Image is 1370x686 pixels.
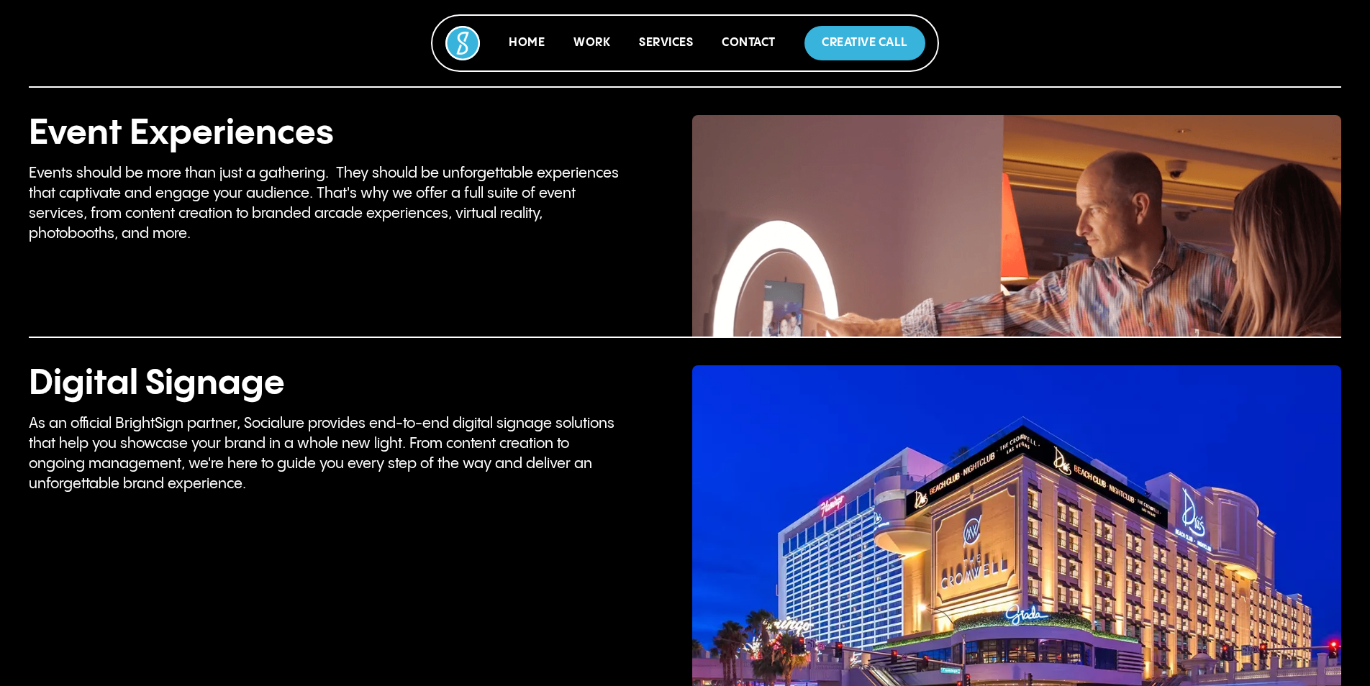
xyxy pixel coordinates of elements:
[722,37,776,49] a: Contact
[509,37,545,49] a: Home
[29,115,620,152] h3: Event Experiences
[445,26,480,60] img: Socialure Logo
[639,37,693,49] a: Services
[29,365,620,403] h3: Digital Signage
[29,164,620,244] p: Events should be more than just a gathering. They should be unforgettable experiences that captiv...
[822,35,908,52] p: Creative Call
[573,37,610,49] a: Work
[29,414,620,495] p: As an official BrightSign partner, Socialure provides end-to-end digital signage solutions that h...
